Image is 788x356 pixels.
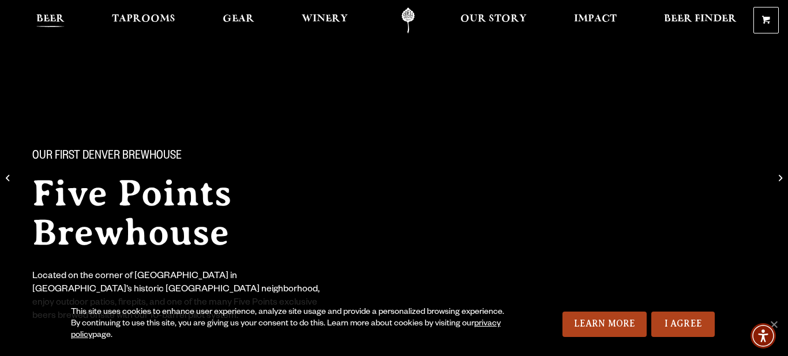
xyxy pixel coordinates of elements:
div: Accessibility Menu [751,323,776,348]
a: Our Story [453,8,534,33]
span: Winery [302,14,348,24]
span: Our First Denver Brewhouse [32,149,182,164]
a: Odell Home [387,8,430,33]
span: Our Story [460,14,527,24]
a: Beer Finder [656,8,744,33]
a: Winery [294,8,355,33]
span: Beer [36,14,65,24]
span: Gear [223,14,254,24]
a: I Agree [651,312,715,337]
div: Located on the corner of [GEOGRAPHIC_DATA] in [GEOGRAPHIC_DATA]’s historic [GEOGRAPHIC_DATA] neig... [32,271,328,324]
a: privacy policy [71,320,501,340]
a: Learn More [562,312,647,337]
h2: Five Points Brewhouse [32,174,392,252]
a: Beer [29,8,72,33]
div: This site uses cookies to enhance user experience, analyze site usage and provide a personalized ... [71,307,509,342]
span: Impact [574,14,617,24]
span: Taprooms [112,14,175,24]
a: Impact [566,8,624,33]
span: Beer Finder [664,14,737,24]
a: Taprooms [104,8,183,33]
a: Gear [215,8,262,33]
